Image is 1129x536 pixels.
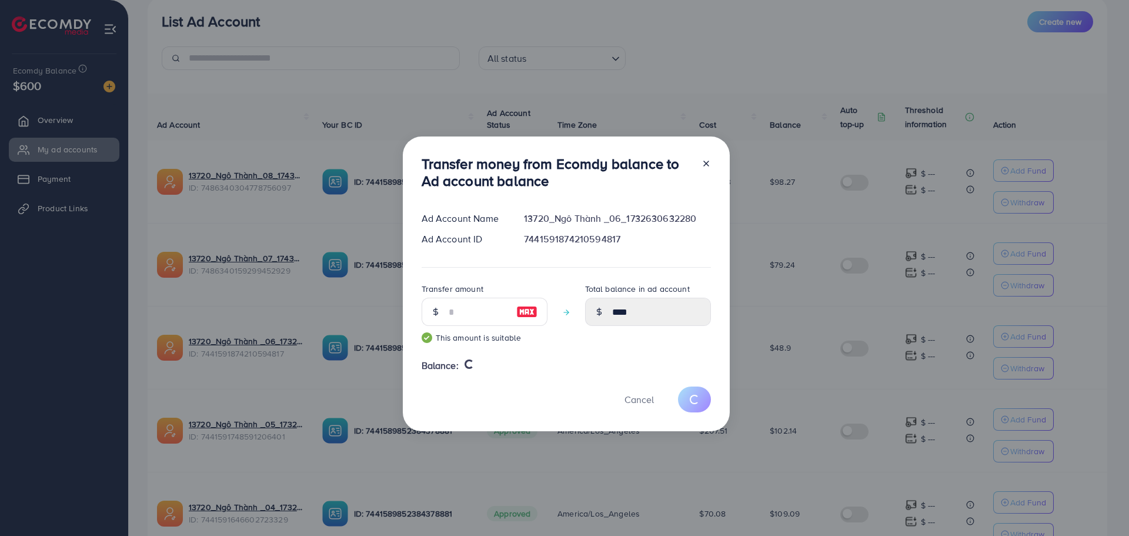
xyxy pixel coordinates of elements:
div: Ad Account Name [412,212,515,225]
button: Cancel [610,387,669,412]
small: This amount is suitable [422,332,547,344]
label: Total balance in ad account [585,283,690,295]
span: Cancel [624,393,654,406]
span: Balance: [422,359,459,372]
label: Transfer amount [422,283,483,295]
h3: Transfer money from Ecomdy balance to Ad account balance [422,155,692,189]
div: Ad Account ID [412,232,515,246]
img: image [516,305,537,319]
iframe: Chat [1079,483,1120,527]
div: 13720_Ngô Thành _06_1732630632280 [515,212,720,225]
img: guide [422,332,432,343]
div: 7441591874210594817 [515,232,720,246]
